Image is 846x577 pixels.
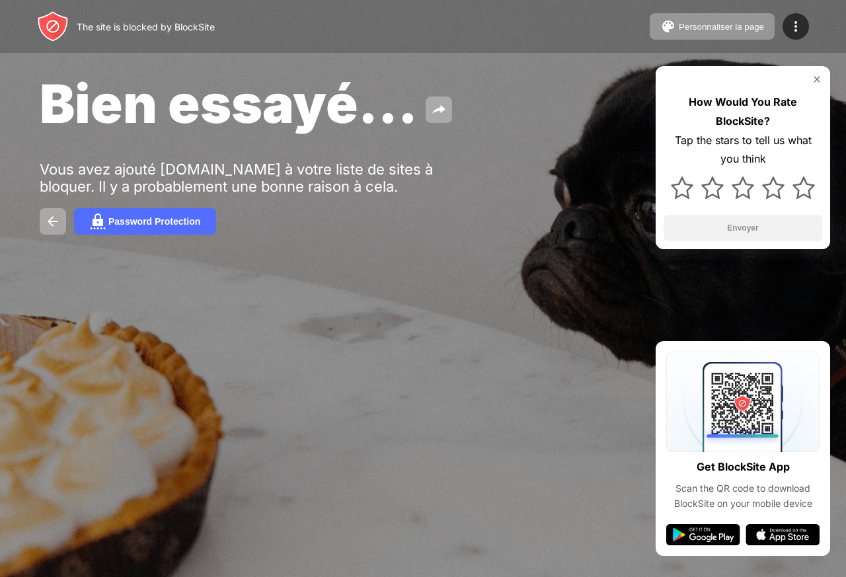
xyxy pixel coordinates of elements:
[697,457,790,477] div: Get BlockSite App
[664,131,822,169] div: Tap the stars to tell us what you think
[671,176,693,199] img: star.svg
[701,176,724,199] img: star.svg
[431,102,447,118] img: share.svg
[90,213,106,229] img: password.svg
[650,13,775,40] button: Personnaliser la page
[660,19,676,34] img: pallet.svg
[732,176,754,199] img: star.svg
[37,11,69,42] img: header-logo.svg
[666,481,820,511] div: Scan the QR code to download BlockSite on your mobile device
[664,215,822,241] button: Envoyer
[679,22,764,32] div: Personnaliser la page
[792,176,815,199] img: star.svg
[40,71,418,135] span: Bien essayé...
[746,524,820,545] img: app-store.svg
[812,74,822,85] img: rate-us-close.svg
[74,208,216,235] button: Password Protection
[788,19,804,34] img: menu-icon.svg
[40,161,448,195] div: Vous avez ajouté [DOMAIN_NAME] à votre liste de sites à bloquer. Il y a probablement une bonne ra...
[45,213,61,229] img: back.svg
[108,216,200,227] div: Password Protection
[664,93,822,131] div: How Would You Rate BlockSite?
[666,524,740,545] img: google-play.svg
[666,352,820,452] img: qrcode.svg
[762,176,785,199] img: star.svg
[77,21,215,32] div: The site is blocked by BlockSite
